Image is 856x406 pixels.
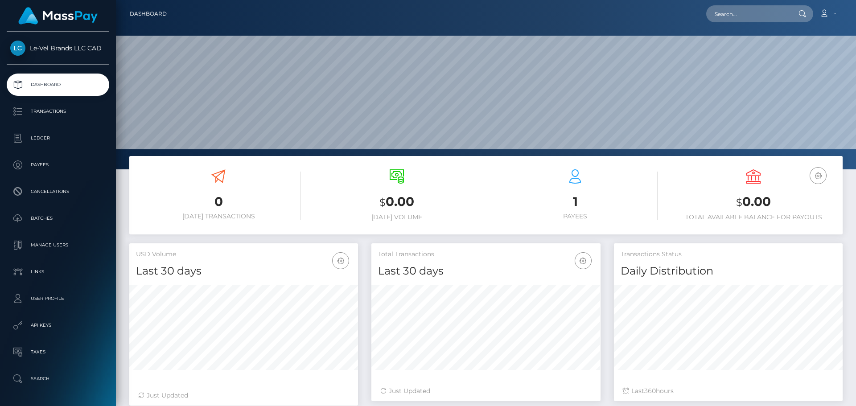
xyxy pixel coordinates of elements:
[10,185,106,198] p: Cancellations
[7,368,109,390] a: Search
[706,5,790,22] input: Search...
[136,193,301,210] h3: 0
[18,7,98,25] img: MassPay Logo
[644,387,656,395] span: 360
[314,213,479,221] h6: [DATE] Volume
[136,213,301,220] h6: [DATE] Transactions
[7,314,109,336] a: API Keys
[130,4,167,23] a: Dashboard
[10,105,106,118] p: Transactions
[10,345,106,359] p: Taxes
[378,250,593,259] h5: Total Transactions
[136,263,351,279] h4: Last 30 days
[7,341,109,363] a: Taxes
[7,180,109,203] a: Cancellations
[7,261,109,283] a: Links
[314,193,479,211] h3: 0.00
[10,319,106,332] p: API Keys
[10,78,106,91] p: Dashboard
[7,287,109,310] a: User Profile
[7,44,109,52] span: Le-Vel Brands LLC CAD
[379,196,386,209] small: $
[10,158,106,172] p: Payees
[7,207,109,230] a: Batches
[10,292,106,305] p: User Profile
[138,391,349,400] div: Just Updated
[621,250,836,259] h5: Transactions Status
[493,193,658,210] h3: 1
[10,131,106,145] p: Ledger
[736,196,742,209] small: $
[10,212,106,225] p: Batches
[10,265,106,279] p: Links
[623,386,834,396] div: Last hours
[671,193,836,211] h3: 0.00
[10,41,25,56] img: Le-Vel Brands LLC CAD
[378,263,593,279] h4: Last 30 days
[136,250,351,259] h5: USD Volume
[671,213,836,221] h6: Total Available Balance for Payouts
[7,74,109,96] a: Dashboard
[7,234,109,256] a: Manage Users
[621,263,836,279] h4: Daily Distribution
[380,386,591,396] div: Just Updated
[10,372,106,385] p: Search
[10,238,106,252] p: Manage Users
[493,213,658,220] h6: Payees
[7,127,109,149] a: Ledger
[7,154,109,176] a: Payees
[7,100,109,123] a: Transactions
